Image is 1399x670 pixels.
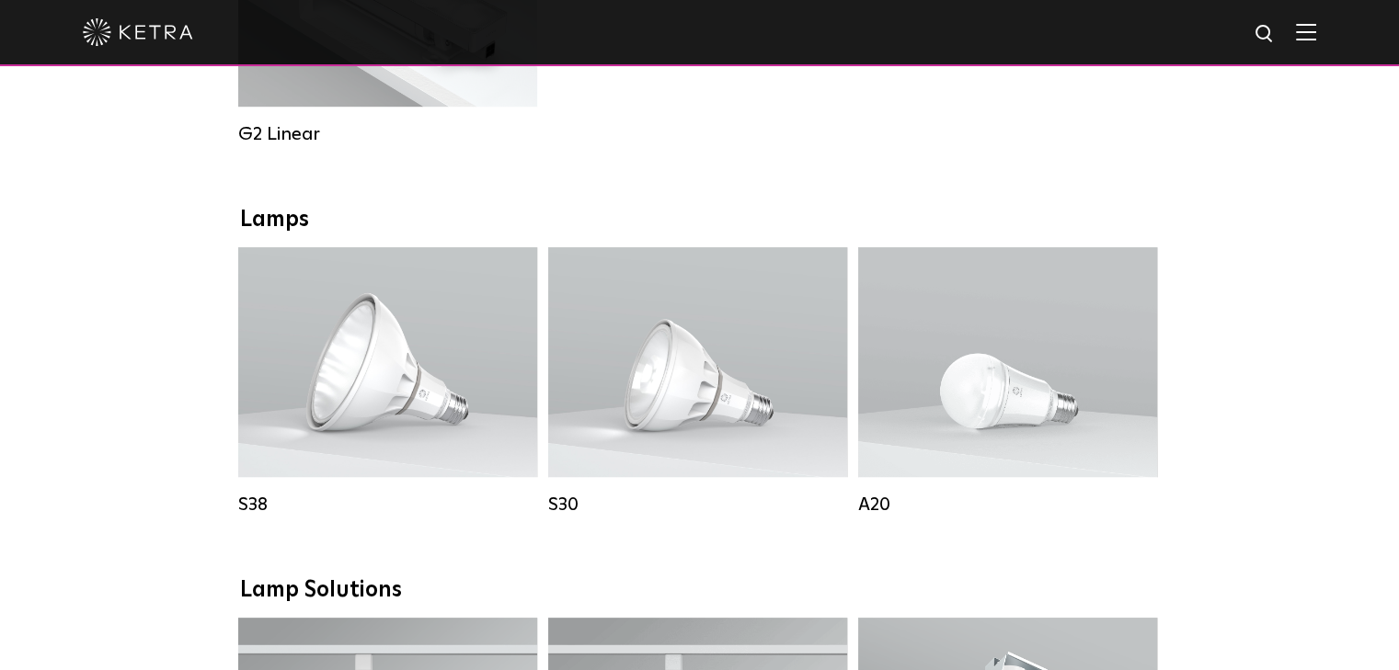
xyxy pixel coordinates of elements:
a: S38 Lumen Output:1100Colors:White / BlackBase Type:E26 Edison Base / GU24Beam Angles:10° / 25° / ... [238,247,537,516]
img: search icon [1254,23,1277,46]
div: S30 [548,494,847,516]
img: ketra-logo-2019-white [83,18,193,46]
div: A20 [858,494,1157,516]
div: Lamp Solutions [240,577,1160,604]
a: A20 Lumen Output:600 / 800Colors:White / BlackBase Type:E26 Edison Base / GU24Beam Angles:Omni-Di... [858,247,1157,516]
div: S38 [238,494,537,516]
img: Hamburger%20Nav.svg [1296,23,1316,40]
a: S30 Lumen Output:1100Colors:White / BlackBase Type:E26 Edison Base / GU24Beam Angles:15° / 25° / ... [548,247,847,516]
div: Lamps [240,207,1160,233]
div: G2 Linear [238,123,537,145]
